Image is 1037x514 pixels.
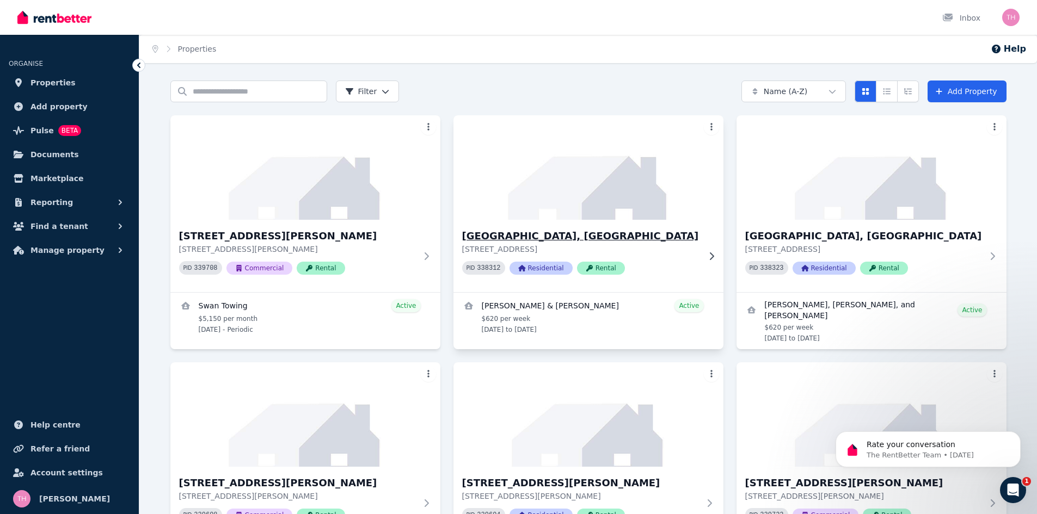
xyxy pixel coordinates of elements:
button: Filter [336,80,400,102]
button: Compact list view [876,80,898,102]
span: ORGANISE [9,60,43,67]
img: 6 Gallant Court, Midvale [170,362,440,467]
span: Add property [30,100,88,113]
a: Properties [178,45,217,53]
iframe: Intercom notifications message [819,408,1037,485]
button: Manage property [9,239,130,261]
img: 2D Rayleigh Street, Middle Swan [737,115,1007,220]
img: 1 Gallant Court, Midvale [170,115,440,220]
p: [STREET_ADDRESS] [462,244,699,255]
button: More options [421,120,436,135]
nav: Breadcrumb [139,35,229,63]
a: Refer a friend [9,438,130,460]
span: Help centre [30,418,81,431]
img: 2C Rayleigh Street, Middle Swan [446,113,730,222]
span: Documents [30,148,79,161]
span: Filter [345,86,377,97]
span: [PERSON_NAME] [39,492,110,505]
h3: [STREET_ADDRESS][PERSON_NAME] [462,475,699,491]
span: Manage property [30,244,105,257]
a: 2D Rayleigh Street, Middle Swan[GEOGRAPHIC_DATA], [GEOGRAPHIC_DATA][STREET_ADDRESS]PID 338323Resi... [737,115,1007,292]
img: RentBetter [17,9,91,26]
a: Add property [9,96,130,117]
div: Inbox [942,13,980,23]
iframe: Intercom live chat [1000,477,1026,503]
span: Commercial [226,262,293,275]
button: Expanded list view [897,80,919,102]
small: PID [467,265,475,271]
img: 6 Worrell Avenue, High Wycombe [453,362,723,467]
a: Marketplace [9,168,130,189]
p: [STREET_ADDRESS][PERSON_NAME] [179,491,416,501]
code: 338323 [760,264,783,272]
img: 7 Halifax Drive, Davenport [737,362,1007,467]
a: View details for Sharon & Andrew Saines [453,293,723,340]
h3: [STREET_ADDRESS][PERSON_NAME] [179,475,416,491]
span: BETA [58,125,81,136]
span: Name (A-Z) [764,86,808,97]
button: Find a tenant [9,215,130,237]
span: Find a tenant [30,220,88,233]
p: [STREET_ADDRESS][PERSON_NAME] [745,491,983,501]
img: Tamara Heald [13,490,30,507]
span: Account settings [30,466,103,479]
code: 339708 [194,264,217,272]
span: Residential [793,262,856,275]
a: View details for Jazmaine Schicker, Ngamotu Wano, and George MacDonald [737,293,1007,349]
small: PID [183,265,192,271]
span: Pulse [30,124,54,137]
button: Name (A-Z) [741,80,846,102]
span: Rental [860,262,908,275]
span: Refer a friend [30,442,90,455]
small: PID [750,265,758,271]
a: Add Property [928,80,1007,102]
span: Residential [510,262,573,275]
h3: [GEOGRAPHIC_DATA], [GEOGRAPHIC_DATA] [462,228,699,244]
span: Reporting [30,196,73,209]
h3: [GEOGRAPHIC_DATA], [GEOGRAPHIC_DATA] [745,228,983,244]
p: [STREET_ADDRESS][PERSON_NAME] [179,244,416,255]
a: Account settings [9,462,130,484]
button: Help [991,42,1026,55]
h3: [STREET_ADDRESS][PERSON_NAME] [179,228,416,244]
span: Rental [577,262,625,275]
a: 2C Rayleigh Street, Middle Swan[GEOGRAPHIC_DATA], [GEOGRAPHIC_DATA][STREET_ADDRESS]PID 338312Resi... [453,115,723,292]
a: View details for Swan Towing [170,293,440,340]
span: Rental [297,262,345,275]
a: Documents [9,144,130,165]
a: Help centre [9,414,130,436]
code: 338312 [477,264,500,272]
span: Properties [30,76,76,89]
button: More options [987,367,1002,382]
a: 1 Gallant Court, Midvale[STREET_ADDRESS][PERSON_NAME][STREET_ADDRESS][PERSON_NAME]PID 339708Comme... [170,115,440,292]
button: Card view [855,80,876,102]
button: More options [704,120,719,135]
img: Tamara Heald [1002,9,1020,26]
span: 1 [1022,477,1031,486]
span: Marketplace [30,172,83,185]
h3: [STREET_ADDRESS][PERSON_NAME] [745,475,983,491]
button: More options [704,367,719,382]
button: Reporting [9,191,130,213]
a: PulseBETA [9,120,130,141]
button: More options [987,120,1002,135]
p: [STREET_ADDRESS][PERSON_NAME] [462,491,699,501]
div: View options [855,80,919,102]
p: [STREET_ADDRESS] [745,244,983,255]
a: Properties [9,72,130,94]
button: More options [421,367,436,382]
